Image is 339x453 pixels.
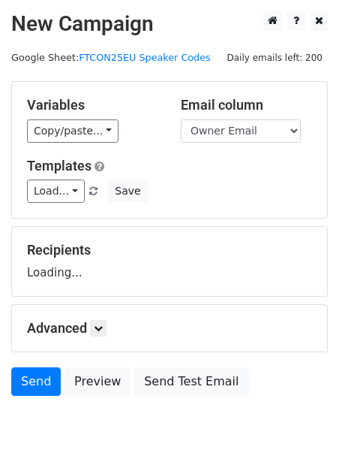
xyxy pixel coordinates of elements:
h5: Variables [27,97,158,113]
a: Templates [27,158,91,174]
a: Send Test Email [134,367,248,396]
a: FTCON25EU Speaker Codes [79,52,211,63]
h5: Email column [181,97,312,113]
a: Preview [64,367,130,396]
small: Google Sheet: [11,52,211,63]
h5: Advanced [27,320,312,337]
a: Daily emails left: 200 [221,52,328,63]
div: Loading... [27,242,312,281]
a: Copy/paste... [27,119,118,143]
span: Daily emails left: 200 [221,50,328,66]
a: Load... [27,180,85,203]
button: Save [108,180,147,203]
h2: New Campaign [11,11,328,37]
h5: Recipients [27,242,312,258]
a: Send [11,367,61,396]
